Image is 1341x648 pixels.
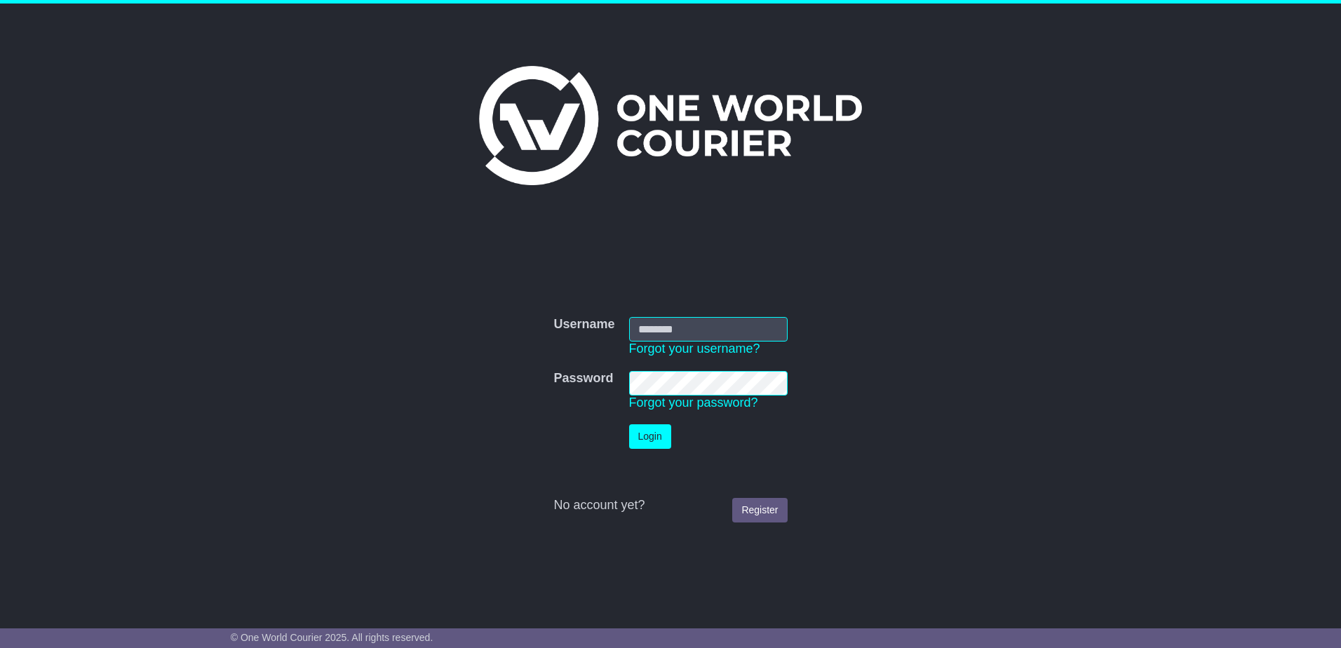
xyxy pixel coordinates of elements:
label: Password [553,371,613,386]
div: No account yet? [553,498,787,513]
label: Username [553,317,614,332]
span: © One World Courier 2025. All rights reserved. [231,632,433,643]
button: Login [629,424,671,449]
img: One World [479,66,862,185]
a: Register [732,498,787,522]
a: Forgot your password? [629,396,758,410]
a: Forgot your username? [629,342,760,356]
